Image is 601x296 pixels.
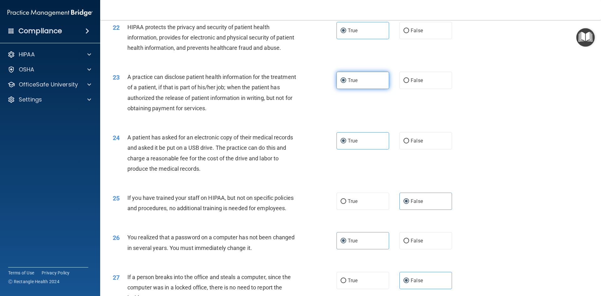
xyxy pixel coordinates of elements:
[42,270,70,276] a: Privacy Policy
[113,74,120,81] span: 23
[113,134,120,142] span: 24
[341,78,346,83] input: True
[403,239,409,243] input: False
[341,139,346,143] input: True
[127,234,295,251] span: You realized that a password on a computer has not been changed in several years. You must immedi...
[8,66,91,73] a: OSHA
[18,27,62,35] h4: Compliance
[348,238,357,244] span: True
[113,274,120,281] span: 27
[348,198,357,204] span: True
[348,28,357,34] span: True
[127,24,294,51] span: HIPAA protects the privacy and security of patient health information, provides for electronic an...
[403,78,409,83] input: False
[341,278,346,283] input: True
[411,28,423,34] span: False
[113,195,120,202] span: 25
[403,139,409,143] input: False
[8,278,59,285] span: Ⓒ Rectangle Health 2024
[127,134,293,172] span: A patient has asked for an electronic copy of their medical records and asked it be put on a USB ...
[576,28,595,47] button: Open Resource Center
[348,77,357,83] span: True
[113,24,120,31] span: 22
[8,81,91,88] a: OfficeSafe University
[341,239,346,243] input: True
[411,198,423,204] span: False
[127,74,296,112] span: A practice can disclose patient health information for the treatment of a patient, if that is par...
[403,29,409,33] input: False
[127,195,294,211] span: If you have trained your staff on HIPAA, but not on specific policies and procedures, no addition...
[19,81,78,88] p: OfficeSafe University
[8,270,34,276] a: Terms of Use
[113,234,120,241] span: 26
[19,51,35,58] p: HIPAA
[341,29,346,33] input: True
[411,138,423,144] span: False
[411,278,423,283] span: False
[411,238,423,244] span: False
[8,7,93,19] img: PMB logo
[403,199,409,204] input: False
[341,199,346,204] input: True
[403,278,409,283] input: False
[19,66,34,73] p: OSHA
[19,96,42,103] p: Settings
[411,77,423,83] span: False
[8,96,91,103] a: Settings
[348,138,357,144] span: True
[8,51,91,58] a: HIPAA
[348,278,357,283] span: True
